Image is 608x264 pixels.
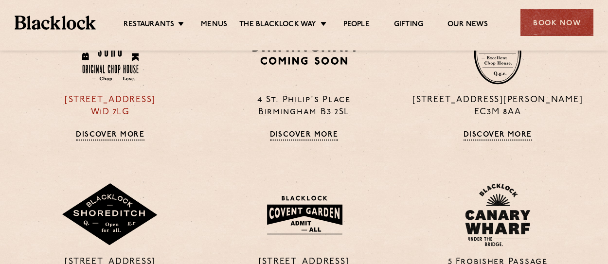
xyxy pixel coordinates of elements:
a: Discover More [270,131,339,141]
img: BL_CW_Logo_Website.svg [465,183,530,246]
a: People [343,20,370,31]
img: BLA_1470_CoventGarden_Website_Solid.svg [257,190,351,240]
a: Our News [447,20,488,31]
a: The Blacklock Way [239,20,316,31]
p: 4 St. Philip's Place Birmingham B3 2SL [215,94,393,119]
a: Menus [201,20,227,31]
a: Restaurants [124,20,174,31]
img: BL_Textured_Logo-footer-cropped.svg [15,16,96,29]
img: BIRMINGHAM-P22_-e1747915156957.png [250,37,358,68]
a: Discover More [76,131,144,141]
img: Soho-stamp-default.svg [82,25,139,82]
p: [STREET_ADDRESS] W1D 7LG [21,94,200,119]
img: Shoreditch-stamp-v2-default.svg [61,183,159,246]
div: Book Now [520,9,593,36]
a: Gifting [394,20,423,31]
a: Discover More [464,131,532,141]
img: City-stamp-default.svg [474,21,521,85]
p: [STREET_ADDRESS][PERSON_NAME] EC3M 8AA [408,94,587,119]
